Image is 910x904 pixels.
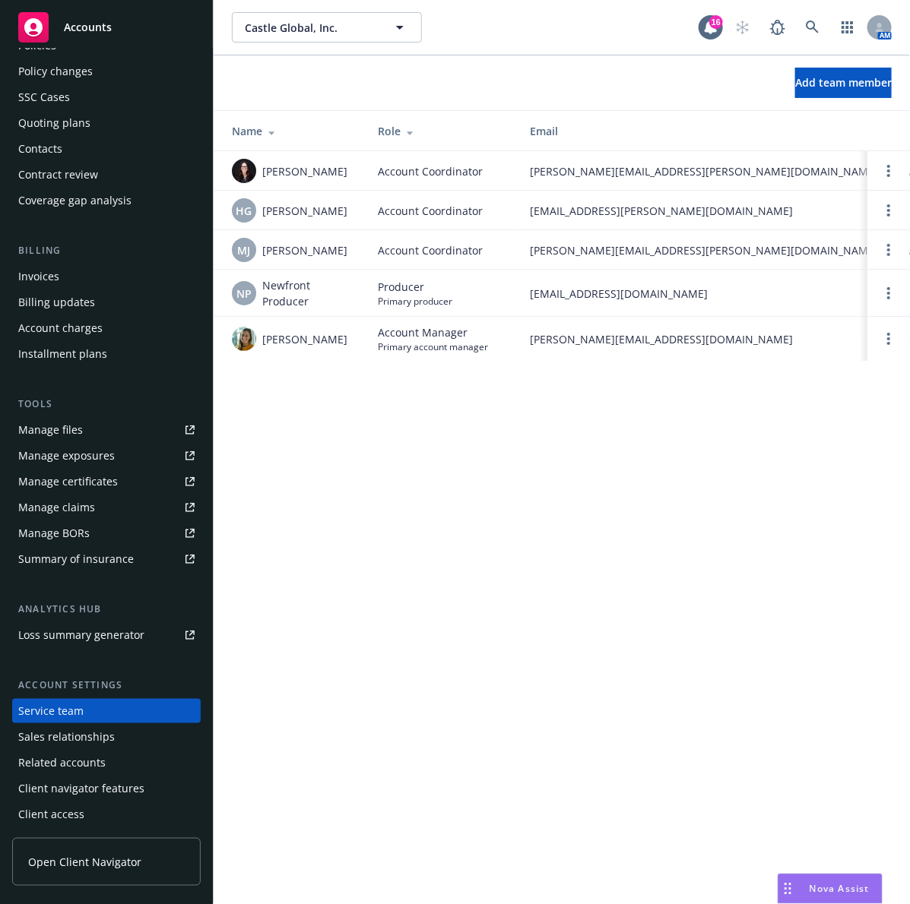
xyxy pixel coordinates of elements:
span: Add team member [795,75,892,90]
span: MJ [238,242,251,258]
button: Castle Global, Inc. [232,12,422,43]
span: Castle Global, Inc. [245,20,376,36]
a: Policy changes [12,59,201,84]
span: [PERSON_NAME][EMAIL_ADDRESS][DOMAIN_NAME] [530,331,878,347]
span: [PERSON_NAME][EMAIL_ADDRESS][PERSON_NAME][DOMAIN_NAME] [530,242,878,258]
div: Manage files [18,418,83,442]
a: Service team [12,699,201,723]
a: Manage exposures [12,444,201,468]
a: Report a Bug [763,12,793,43]
img: photo [232,159,256,183]
div: Account charges [18,316,103,340]
a: Contacts [12,137,201,161]
span: [EMAIL_ADDRESS][PERSON_NAME][DOMAIN_NAME] [530,203,878,219]
div: Service team [18,699,84,723]
a: Start snowing [728,12,758,43]
span: Nova Assist [810,882,870,895]
a: Billing updates [12,290,201,315]
div: Client access [18,802,84,827]
div: Invoices [18,264,59,289]
div: Contract review [18,163,98,187]
span: HG [236,203,252,219]
a: Open options [880,201,898,220]
a: Loss summary generator [12,623,201,647]
a: Manage certificates [12,469,201,494]
span: Producer [378,279,452,295]
a: Open options [880,330,898,348]
div: Coverage gap analysis [18,188,132,213]
a: Related accounts [12,751,201,775]
span: [PERSON_NAME] [262,163,347,179]
img: photo [232,327,256,351]
span: Open Client Navigator [28,854,141,870]
a: Manage claims [12,495,201,520]
a: Summary of insurance [12,547,201,571]
div: Billing [12,243,201,258]
span: Primary producer [378,295,452,308]
div: 16 [709,15,723,29]
span: Account Coordinator [378,203,483,219]
span: Newfront Producer [262,277,354,309]
div: Contacts [18,137,62,161]
span: [PERSON_NAME] [262,242,347,258]
div: Manage BORs [18,521,90,545]
a: Manage files [12,418,201,442]
div: Drag to move [778,874,797,903]
span: [EMAIL_ADDRESS][DOMAIN_NAME] [530,286,878,302]
div: Sales relationships [18,725,115,749]
div: Related accounts [18,751,106,775]
a: Coverage gap analysis [12,188,201,213]
div: Role [378,123,506,139]
div: SSC Cases [18,85,70,109]
span: Account Manager [378,324,488,340]
a: Open options [880,284,898,302]
a: Manage BORs [12,521,201,545]
a: Open options [880,162,898,180]
div: Client navigator features [18,776,144,801]
div: Loss summary generator [18,623,144,647]
span: Primary account manager [378,340,488,353]
div: Tools [12,397,201,412]
div: Name [232,123,354,139]
span: [PERSON_NAME] [262,203,347,219]
a: Client access [12,802,201,827]
a: Account charges [12,316,201,340]
div: Email [530,123,878,139]
button: Add team member [795,68,892,98]
div: Billing updates [18,290,95,315]
span: NP [236,286,252,302]
div: Analytics hub [12,602,201,617]
span: [PERSON_NAME] [262,331,347,347]
div: Manage exposures [18,444,115,468]
span: Account Coordinator [378,163,483,179]
div: Manage certificates [18,469,118,494]
a: Switch app [832,12,863,43]
div: Summary of insurance [18,547,134,571]
a: Accounts [12,6,201,49]
div: Manage claims [18,495,95,520]
a: Quoting plans [12,111,201,135]
span: [PERSON_NAME][EMAIL_ADDRESS][PERSON_NAME][DOMAIN_NAME] [530,163,878,179]
a: Installment plans [12,342,201,366]
div: Policy changes [18,59,93,84]
div: Installment plans [18,342,107,366]
button: Nova Assist [778,874,883,904]
div: Quoting plans [18,111,90,135]
a: SSC Cases [12,85,201,109]
span: Accounts [64,21,112,33]
a: Client navigator features [12,776,201,801]
a: Contract review [12,163,201,187]
a: Search [797,12,828,43]
div: Account settings [12,678,201,693]
span: Account Coordinator [378,242,483,258]
a: Sales relationships [12,725,201,749]
a: Open options [880,241,898,259]
a: Invoices [12,264,201,289]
